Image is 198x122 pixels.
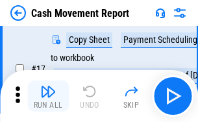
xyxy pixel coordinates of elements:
[162,86,183,106] img: Main button
[123,84,139,99] img: Skip
[31,7,129,19] div: Cash Movement Report
[40,84,56,99] img: Run All
[34,101,63,109] div: Run All
[155,8,166,18] img: Support
[27,80,69,112] button: Run All
[66,32,112,48] div: Copy Sheet
[10,5,26,21] img: Back
[172,5,188,21] img: Settings menu
[110,80,152,112] button: Skip
[51,53,94,63] div: to workbook
[123,101,140,109] div: Skip
[31,64,45,74] span: # 17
